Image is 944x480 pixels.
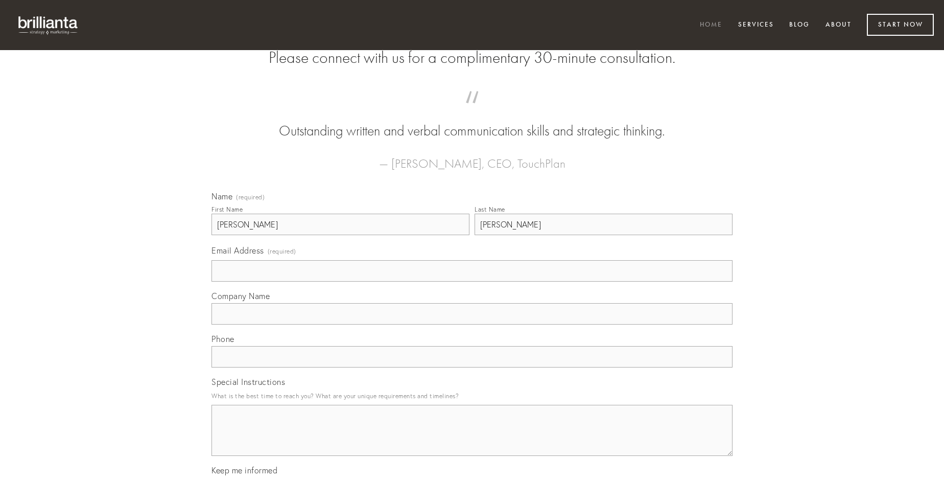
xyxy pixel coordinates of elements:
[211,334,234,344] span: Phone
[211,245,264,256] span: Email Address
[228,141,716,174] figcaption: — [PERSON_NAME], CEO, TouchPlan
[211,389,733,403] p: What is the best time to reach you? What are your unique requirements and timelines?
[783,17,816,34] a: Blog
[731,17,781,34] a: Services
[10,10,87,40] img: brillianta - research, strategy, marketing
[228,101,716,141] blockquote: Outstanding written and verbal communication skills and strategic thinking.
[236,194,265,200] span: (required)
[211,465,277,475] span: Keep me informed
[475,205,505,213] div: Last Name
[867,14,934,36] a: Start Now
[268,244,296,258] span: (required)
[819,17,858,34] a: About
[211,291,270,301] span: Company Name
[228,101,716,121] span: “
[211,191,232,201] span: Name
[693,17,729,34] a: Home
[211,48,733,67] h2: Please connect with us for a complimentary 30-minute consultation.
[211,205,243,213] div: First Name
[211,377,285,387] span: Special Instructions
